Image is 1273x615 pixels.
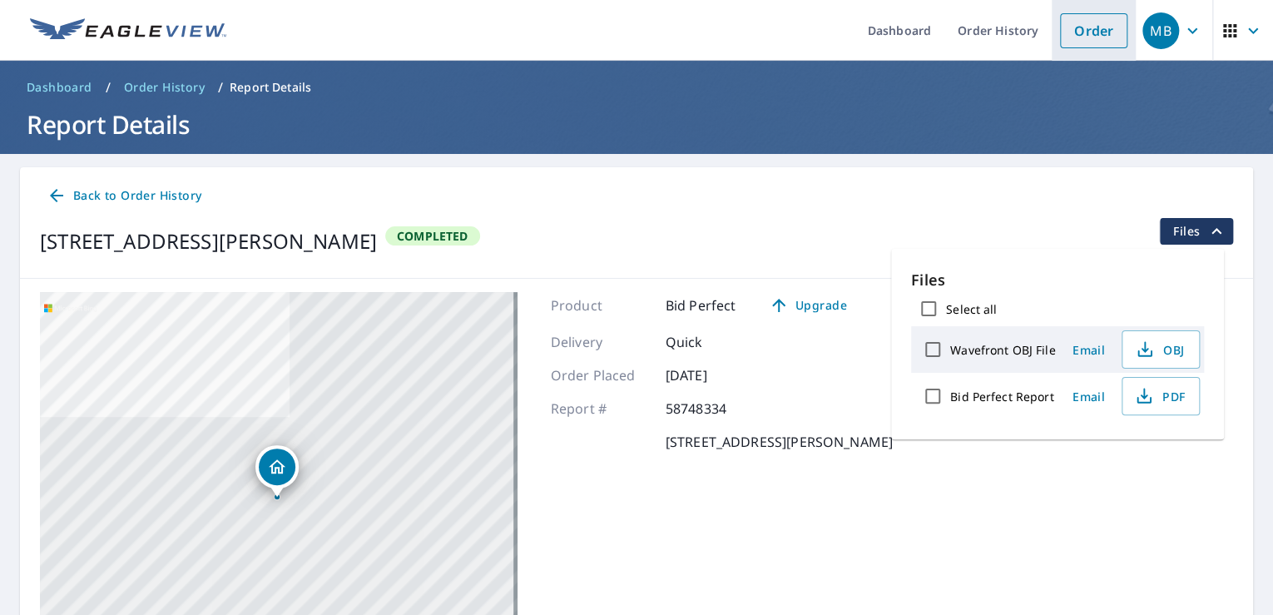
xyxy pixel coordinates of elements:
[387,228,478,244] span: Completed
[666,365,765,385] p: [DATE]
[1132,340,1186,360] span: OBJ
[1062,384,1115,409] button: Email
[551,399,651,419] p: Report #
[551,295,651,315] p: Product
[40,181,208,211] a: Back to Order History
[218,77,223,97] li: /
[1132,386,1186,406] span: PDF
[946,301,997,317] label: Select all
[1173,221,1226,241] span: Files
[47,186,201,206] span: Back to Order History
[1060,13,1127,48] a: Order
[950,342,1055,358] label: Wavefront OBJ File
[20,107,1253,141] h1: Report Details
[255,445,299,497] div: Dropped pin, building 1, Residential property, 7410 S Oglesby Ave Chicago, IL 60649
[1122,330,1200,369] button: OBJ
[755,292,859,319] a: Upgrade
[911,269,1204,291] p: Files
[666,432,893,452] p: [STREET_ADDRESS][PERSON_NAME]
[230,79,311,96] p: Report Details
[40,226,377,256] div: [STREET_ADDRESS][PERSON_NAME]
[1068,342,1108,358] span: Email
[666,295,736,315] p: Bid Perfect
[666,399,765,419] p: 58748334
[1122,377,1200,415] button: PDF
[27,79,92,96] span: Dashboard
[124,79,205,96] span: Order History
[765,295,849,315] span: Upgrade
[1062,337,1115,363] button: Email
[20,74,99,101] a: Dashboard
[1159,218,1233,245] button: filesDropdownBtn-58748334
[1068,389,1108,404] span: Email
[106,77,111,97] li: /
[551,365,651,385] p: Order Placed
[1142,12,1179,49] div: MB
[30,18,226,43] img: EV Logo
[950,389,1053,404] label: Bid Perfect Report
[666,332,765,352] p: Quick
[20,74,1253,101] nav: breadcrumb
[117,74,211,101] a: Order History
[551,332,651,352] p: Delivery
